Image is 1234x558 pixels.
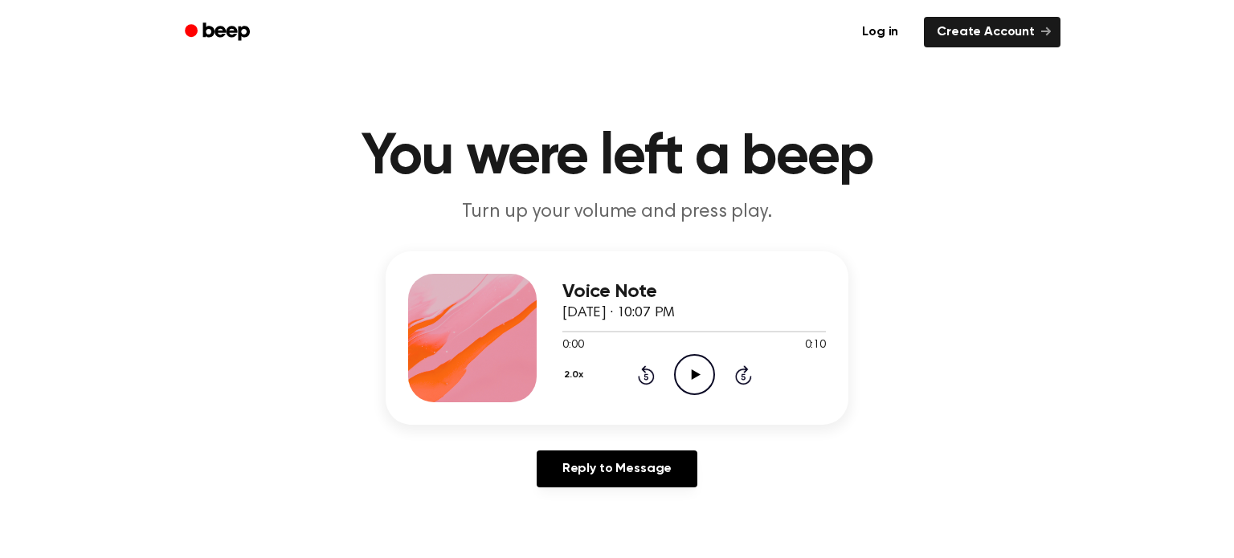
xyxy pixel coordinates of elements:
h3: Voice Note [562,281,826,303]
a: Beep [174,17,264,48]
a: Log in [846,14,914,51]
span: [DATE] · 10:07 PM [562,306,675,320]
h1: You were left a beep [206,128,1028,186]
span: 0:10 [805,337,826,354]
span: 0:00 [562,337,583,354]
a: Reply to Message [537,450,697,487]
p: Turn up your volume and press play. [308,199,925,226]
button: 2.0x [562,361,589,389]
a: Create Account [924,17,1060,47]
